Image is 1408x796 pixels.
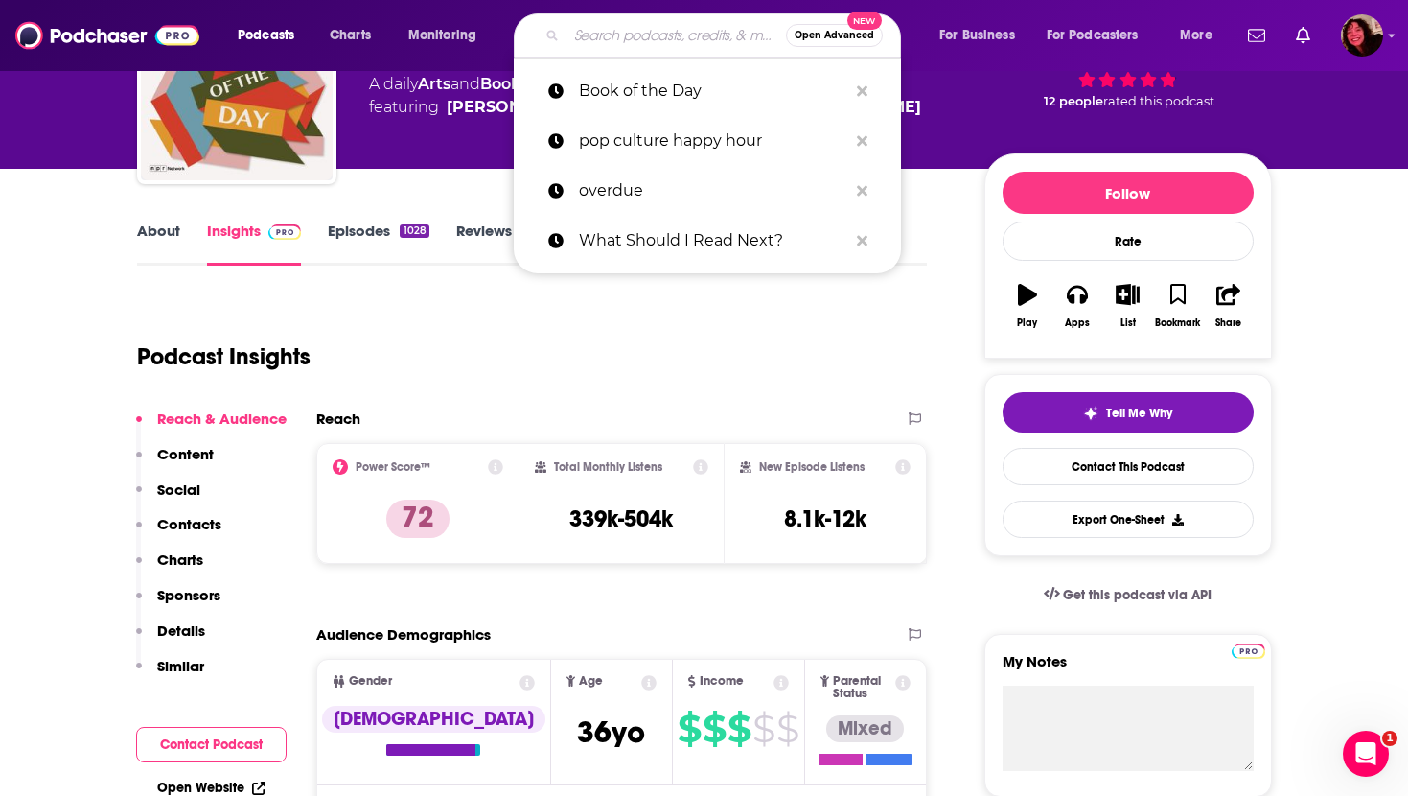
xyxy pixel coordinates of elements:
[136,657,204,692] button: Similar
[408,22,476,49] span: Monitoring
[1003,172,1254,214] button: Follow
[569,504,673,533] h3: 339k-504k
[1047,22,1139,49] span: For Podcasters
[1240,19,1273,52] a: Show notifications dropdown
[316,625,491,644] h2: Audience Demographics
[369,73,921,119] div: A daily podcast
[157,445,214,463] p: Content
[137,222,180,266] a: About
[1065,317,1090,329] div: Apps
[1153,271,1203,340] button: Bookmark
[386,500,450,538] p: 72
[1003,501,1254,538] button: Export One-Sheet
[136,550,203,586] button: Charts
[349,675,392,688] span: Gender
[1003,652,1254,686] label: My Notes
[579,116,847,166] p: pop culture happy hour
[577,714,645,751] span: 36 yo
[400,224,428,238] div: 1028
[1232,641,1265,659] a: Pro website
[579,675,603,688] span: Age
[456,222,533,266] a: Reviews6
[157,410,287,428] p: Reach & Audience
[1180,22,1212,49] span: More
[1203,271,1253,340] button: Share
[784,504,866,533] h3: 8.1k-12k
[157,657,204,675] p: Similar
[1382,731,1397,746] span: 1
[316,410,360,428] h2: Reach
[727,714,750,744] span: $
[157,515,221,533] p: Contacts
[136,410,287,445] button: Reach & Audience
[447,96,584,119] div: [PERSON_NAME]
[1215,317,1241,329] div: Share
[15,17,199,54] img: Podchaser - Follow, Share and Rate Podcasts
[514,66,901,116] a: Book of the Day
[136,727,287,762] button: Contact Podcast
[136,515,221,550] button: Contacts
[137,342,311,371] h1: Podcast Insights
[136,480,200,516] button: Social
[514,216,901,266] a: What Should I Read Next?
[795,31,874,40] span: Open Advanced
[1232,644,1265,659] img: Podchaser Pro
[532,13,919,58] div: Search podcasts, credits, & more...
[238,22,294,49] span: Podcasts
[1034,20,1166,51] button: open menu
[418,75,450,93] a: Arts
[1083,406,1098,421] img: tell me why sparkle
[369,96,921,119] span: featuring
[833,675,892,700] span: Parental Status
[1102,271,1152,340] button: List
[1341,14,1383,57] button: Show profile menu
[759,460,865,474] h2: New Episode Listens
[157,621,205,640] p: Details
[1028,572,1228,619] a: Get this podcast via API
[136,445,214,480] button: Content
[1341,14,1383,57] span: Logged in as Kathryn-Musilek
[826,715,904,742] div: Mixed
[157,780,265,796] a: Open Website
[752,714,774,744] span: $
[514,166,901,216] a: overdue
[776,714,798,744] span: $
[926,20,1039,51] button: open menu
[939,22,1015,49] span: For Business
[554,460,662,474] h2: Total Monthly Listens
[330,22,371,49] span: Charts
[786,24,883,47] button: Open AdvancedNew
[514,116,901,166] a: pop culture happy hour
[1103,94,1214,108] span: rated this podcast
[328,222,428,266] a: Episodes1028
[1106,406,1172,421] span: Tell Me Why
[1343,731,1389,777] iframe: Intercom live chat
[1052,271,1102,340] button: Apps
[1166,20,1236,51] button: open menu
[1288,19,1318,52] a: Show notifications dropdown
[1003,392,1254,433] button: tell me why sparkleTell Me Why
[1341,14,1383,57] img: User Profile
[579,66,847,116] p: Book of the Day
[136,621,205,657] button: Details
[207,222,302,266] a: InsightsPodchaser Pro
[322,706,545,733] div: [DEMOGRAPHIC_DATA]
[1003,271,1052,340] button: Play
[157,586,220,604] p: Sponsors
[1017,317,1037,329] div: Play
[268,224,302,240] img: Podchaser Pro
[1120,317,1136,329] div: List
[157,550,203,569] p: Charts
[1003,448,1254,485] a: Contact This Podcast
[1155,317,1200,329] div: Bookmark
[395,20,501,51] button: open menu
[317,20,382,51] a: Charts
[356,460,430,474] h2: Power Score™
[136,586,220,621] button: Sponsors
[1003,222,1254,261] div: Rate
[450,75,480,93] span: and
[847,12,882,30] span: New
[480,75,528,93] a: Books
[1044,94,1103,108] span: 12 people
